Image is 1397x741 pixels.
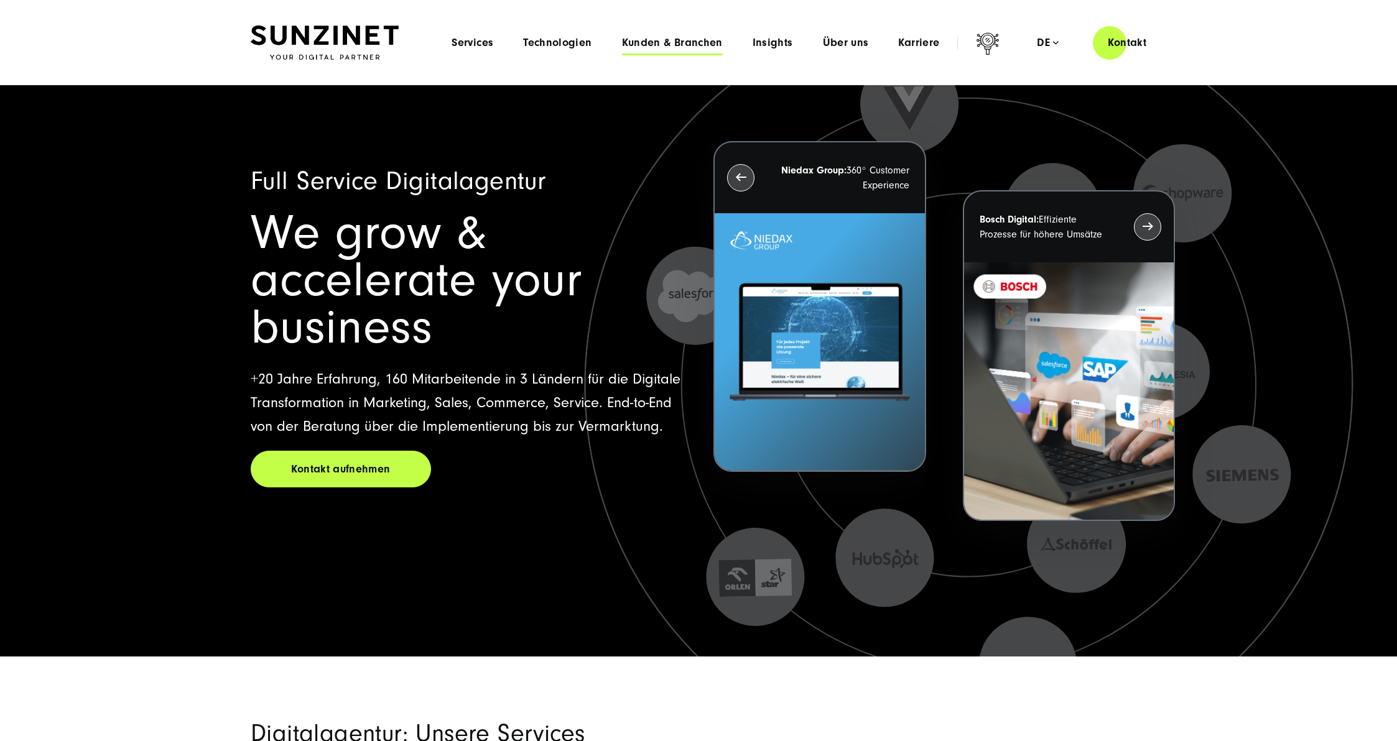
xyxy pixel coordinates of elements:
[963,190,1175,522] button: Bosch Digital:Effiziente Prozesse für höhere Umsätze BOSCH - Kundeprojekt - Digital Transformatio...
[1037,37,1059,49] div: de
[251,209,684,351] h1: We grow & accelerate your business
[980,214,1039,225] strong: Bosch Digital:
[452,37,493,49] a: Services
[781,165,847,176] strong: Niedax Group:
[713,141,926,472] button: Niedax Group:360° Customer Experience Letztes Projekt von Niedax. Ein Laptop auf dem die Niedax W...
[898,37,939,49] a: Karriere
[523,37,592,49] a: Technologien
[777,163,909,193] p: 360° Customer Experience
[753,37,793,49] a: Insights
[823,37,869,49] a: Über uns
[251,367,684,438] p: +20 Jahre Erfahrung, 160 Mitarbeitende in 3 Ländern für die Digitale Transformation in Marketing,...
[980,212,1112,242] p: Effiziente Prozesse für höhere Umsätze
[715,213,924,471] img: Letztes Projekt von Niedax. Ein Laptop auf dem die Niedax Website geöffnet ist, auf blauem Hinter...
[964,262,1174,520] img: BOSCH - Kundeprojekt - Digital Transformation Agentur SUNZINET
[251,25,399,60] img: SUNZINET Full Service Digital Agentur
[1093,25,1161,60] a: Kontakt
[251,451,431,487] a: Kontakt aufnehmen
[251,167,545,196] span: Full Service Digitalagentur
[622,37,723,49] a: Kunden & Branchen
